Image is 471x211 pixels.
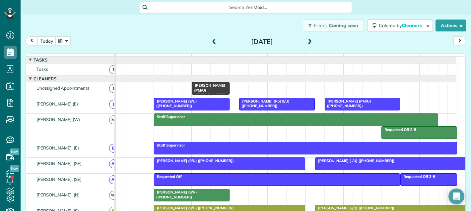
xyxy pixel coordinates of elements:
[154,158,234,163] span: [PERSON_NAME] (9/U) ([PHONE_NUMBER])
[35,66,49,72] span: Tasks
[109,65,118,74] span: T
[420,55,431,60] span: 4pm
[154,206,234,210] span: [PERSON_NAME] (9/U) ([PHONE_NUMBER])
[35,161,83,166] span: [PERSON_NAME]. (SE)
[315,206,395,210] span: [PERSON_NAME] (-/U) ([PHONE_NUMBER])
[109,115,118,124] span: M(
[379,22,424,28] span: Colored by
[402,22,423,28] span: Cleaners
[154,55,166,60] span: 9am
[32,57,49,63] span: Tasks
[448,189,464,204] div: Open Intercom Messenger
[154,99,197,108] span: [PERSON_NAME] (9/U) ([PHONE_NUMBER])
[35,117,81,122] span: [PERSON_NAME] (W)
[329,22,359,28] span: Coming soon
[230,55,245,60] span: 11am
[35,145,80,150] span: [PERSON_NAME]. (E)
[35,192,81,197] span: [PERSON_NAME]. (N)
[37,36,56,45] button: today
[154,190,197,199] span: [PERSON_NAME] (9/N) ([PHONE_NUMBER])
[10,148,19,155] span: New
[109,191,118,200] span: W(
[381,55,393,60] span: 3pm
[154,143,185,148] span: Staff Supervisor
[109,159,118,168] span: A(
[306,55,317,60] span: 1pm
[315,158,395,163] span: [PERSON_NAME] (-/U) ([PHONE_NUMBER])
[457,55,469,60] span: 5pm
[26,36,38,45] button: prev
[344,55,355,60] span: 2pm
[109,100,118,109] span: J(
[192,55,207,60] span: 10am
[109,144,118,153] span: B(
[109,84,118,93] span: !
[116,55,128,60] span: 8am
[35,177,83,182] span: [PERSON_NAME]. (SE)
[154,174,182,179] span: Requested Off
[32,76,58,81] span: Cleaners
[268,55,282,60] span: 12pm
[221,38,303,45] h2: [DATE]
[35,101,79,106] span: [PERSON_NAME] (E)
[239,99,289,108] span: [PERSON_NAME] (Not 9/U) ([PHONE_NUMBER])
[109,175,118,184] span: A(
[154,114,185,119] span: Staff Supervisor
[367,20,433,31] button: Colored byCleaners
[314,22,328,28] span: Filters:
[453,36,466,45] button: next
[10,165,19,172] span: New
[400,174,436,179] span: Requested Off 3-5
[436,20,466,31] button: Actions
[191,83,225,102] span: [PERSON_NAME] (PM/U) ([PHONE_NUMBER])
[324,99,371,108] span: [PERSON_NAME] (PM/U) ([PHONE_NUMBER])
[381,127,417,132] span: Requested Off 3-5
[35,85,91,91] span: Unassigned Appointments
